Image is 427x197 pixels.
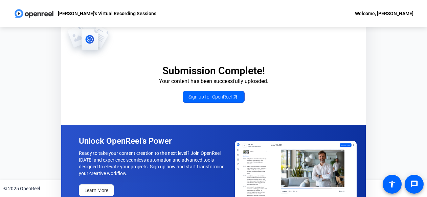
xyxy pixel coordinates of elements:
[355,9,413,18] div: Welcome, [PERSON_NAME]
[79,150,227,177] p: Ready to take your content creation to the next level? Join OpenReel [DATE] and experience seamle...
[410,180,418,188] mat-icon: message
[58,9,156,18] p: [PERSON_NAME]'s Virtual Recording Sessions
[79,136,227,146] p: Unlock OpenReel's Power
[188,93,239,101] span: Sign up for OpenReel
[183,91,245,103] a: Sign up for OpenReel
[61,15,115,59] img: OpenReel
[85,187,108,194] span: Learn More
[79,184,114,196] a: Learn More
[61,64,366,77] p: Submission Complete!
[388,180,396,188] mat-icon: accessibility
[3,185,40,192] div: © 2025 OpenReel
[14,7,54,20] img: OpenReel logo
[61,77,366,85] p: Your content has been successfully uploaded.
